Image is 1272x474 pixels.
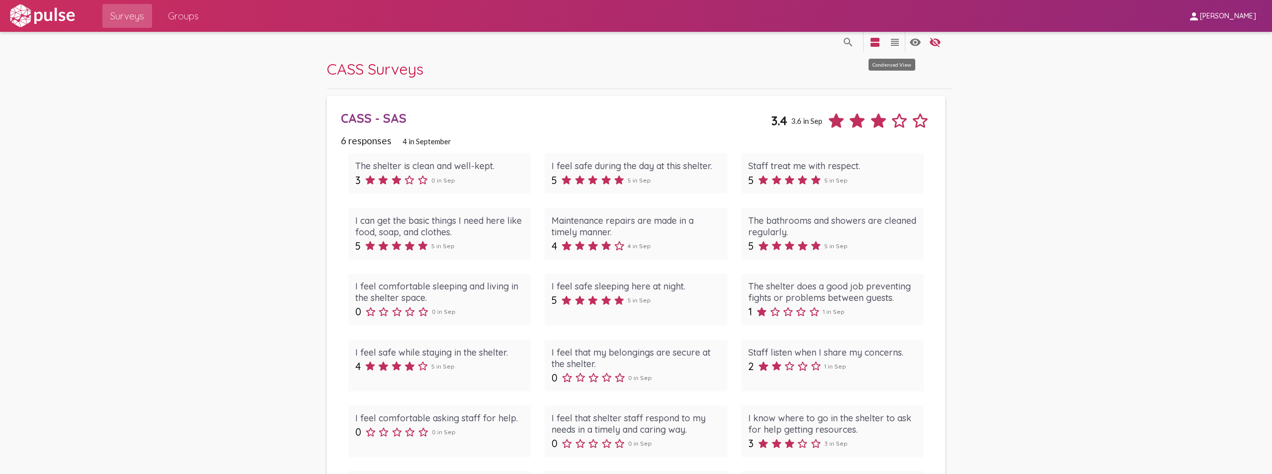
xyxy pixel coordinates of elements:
span: 5 in Sep [431,363,455,370]
span: 3 [355,174,361,187]
span: 0 in Sep [628,374,652,381]
span: 0 in Sep [431,177,455,184]
span: 5 in Sep [824,177,848,184]
span: 0 [552,437,557,450]
button: language [865,32,885,52]
span: 5 [748,240,754,252]
mat-icon: language [889,36,901,48]
span: 3 in Sep [824,440,848,447]
span: 5 in Sep [824,242,848,250]
div: I feel comfortable asking staff for help. [355,412,524,424]
span: 1 in Sep [824,363,846,370]
span: 1 [748,305,752,318]
div: Maintenance repairs are made in a timely manner. [552,215,720,238]
span: 4 in September [402,137,451,146]
span: 4 [355,360,361,373]
div: I feel safe sleeping here at night. [552,281,720,292]
span: 0 [355,305,361,318]
span: 3.6 in Sep [791,116,822,125]
button: language [885,32,905,52]
mat-icon: language [909,36,921,48]
button: language [838,32,858,52]
div: CASS - SAS [341,110,771,126]
button: [PERSON_NAME] [1180,6,1264,25]
span: [PERSON_NAME] [1200,12,1256,21]
span: 0 [552,372,557,384]
span: 4 in Sep [628,242,651,250]
mat-icon: person [1188,10,1200,22]
div: I know where to go in the shelter to ask for help getting resources. [748,412,917,435]
div: I feel safe during the day at this shelter. [552,160,720,172]
span: 5 [355,240,361,252]
span: 5 [748,174,754,187]
div: The bathrooms and showers are cleaned regularly. [748,215,917,238]
div: I feel comfortable sleeping and living in the shelter space. [355,281,524,303]
span: Surveys [110,7,144,25]
span: 0 in Sep [432,308,456,315]
span: 5 [552,174,557,187]
span: 6 responses [341,135,392,146]
span: 5 in Sep [628,296,651,304]
span: 5 in Sep [628,177,651,184]
span: 1 in Sep [823,308,845,315]
span: 4 [552,240,557,252]
button: language [905,32,925,52]
a: Surveys [102,4,152,28]
a: Groups [160,4,207,28]
mat-icon: language [929,36,941,48]
button: language [925,32,945,52]
img: white-logo.svg [8,3,77,28]
div: Staff listen when I share my concerns. [748,347,917,358]
span: 0 [355,426,361,438]
div: I feel that shelter staff respond to my needs in a timely and caring way. [552,412,720,435]
div: Staff treat me with respect. [748,160,917,172]
span: Groups [168,7,199,25]
span: CASS Surveys [327,59,423,79]
span: 5 [552,294,557,306]
div: The shelter is clean and well-kept. [355,160,524,172]
span: 2 [748,360,754,373]
span: 0 in Sep [628,440,652,447]
mat-icon: language [842,36,854,48]
span: 0 in Sep [432,428,456,436]
span: 3.4 [771,113,788,128]
div: I can get the basic things I need here like food, soap, and clothes. [355,215,524,238]
span: 3 [748,437,754,450]
div: I feel that my belongings are secure at the shelter. [552,347,720,370]
span: 5 in Sep [431,242,455,250]
div: The shelter does a good job preventing fights or problems between guests. [748,281,917,303]
div: I feel safe while staying in the shelter. [355,347,524,358]
mat-icon: language [869,36,881,48]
